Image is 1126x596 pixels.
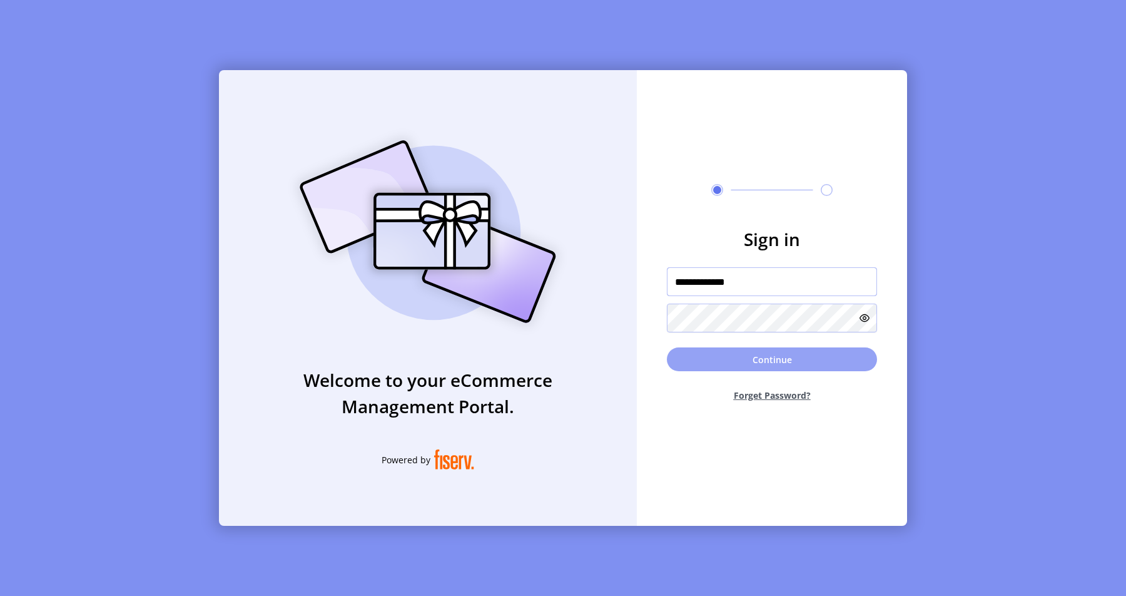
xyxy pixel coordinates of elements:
[281,126,575,337] img: card_Illustration.svg
[667,226,877,252] h3: Sign in
[667,347,877,371] button: Continue
[219,367,637,419] h3: Welcome to your eCommerce Management Portal.
[667,379,877,412] button: Forget Password?
[382,453,430,466] span: Powered by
